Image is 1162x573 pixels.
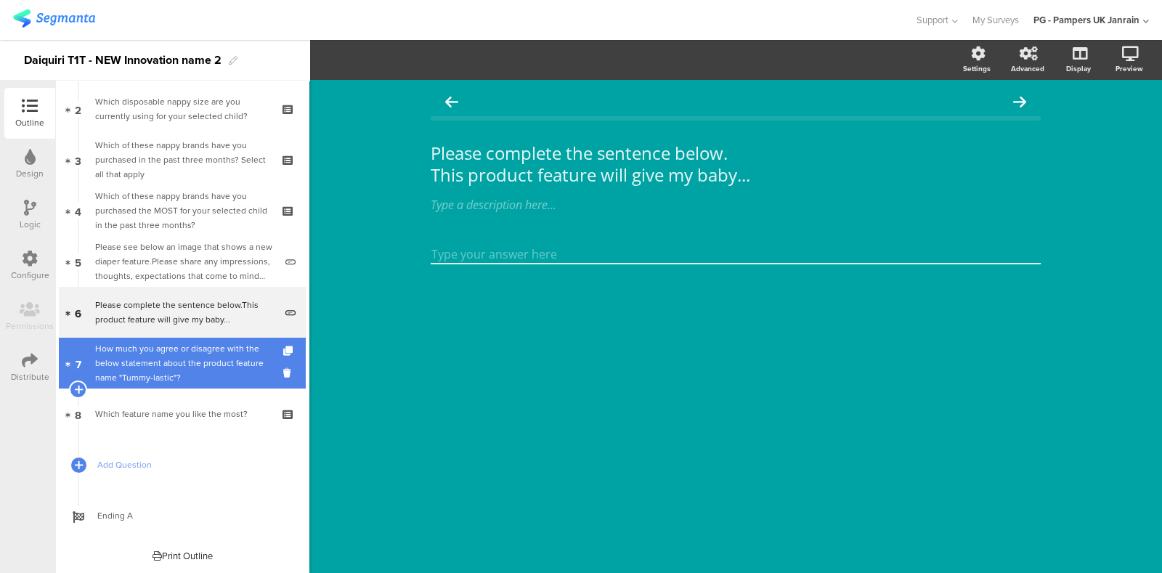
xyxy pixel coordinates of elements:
div: Preview [1116,63,1143,74]
a: 2 Which disposable nappy size are you currently using for your selected child? [59,84,306,134]
span: 2 [75,101,81,117]
div: Outline [15,116,44,129]
div: Which of these nappy brands have you purchased in the past three months? Select all that apply [95,138,269,182]
span: 7 [76,355,81,371]
input: Type your answer here [431,245,1041,264]
div: Type a description here... [431,197,1041,213]
div: PG - Pampers UK Janrain [1033,13,1139,27]
div: Settings [963,63,991,74]
a: 8 Which feature name you like the most? [59,389,306,439]
div: Design [16,167,44,180]
div: Logic [20,218,41,231]
div: Display [1066,63,1091,74]
i: Duplicate [283,346,296,356]
div: Distribute [11,370,49,383]
span: 3 [75,152,81,168]
div: Daiquiri T1T - NEW Innovation name 2 [24,49,222,72]
a: 7 How much you agree or disagree with the below statement about the product feature name "Tummy-l... [59,338,306,389]
span: Support [917,13,948,27]
img: segmanta logo [13,9,95,28]
div: Please complete the sentence below.This product feature will give my baby... [95,298,275,327]
a: 6 Please complete the sentence below.This product feature will give my baby... [59,287,306,338]
span: 5 [75,253,81,269]
div: Configure [11,269,49,282]
span: Add Question [97,458,283,472]
span: 8 [75,406,81,422]
div: Which disposable nappy size are you currently using for your selected child? [95,94,269,123]
a: Ending A [59,490,306,541]
span: Ending A [97,508,283,523]
i: Delete [283,366,296,380]
div: Which of these nappy brands have you purchased the MOST for your selected child in the past three... [95,189,269,232]
div: Please see below an image that shows a new diaper feature.Please share any impressions, thoughts,... [95,240,275,283]
a: 4 Which of these nappy brands have you purchased the MOST for your selected child in the past thr... [59,185,306,236]
span: 6 [75,304,81,320]
p: Please complete the sentence below. [431,142,1041,164]
span: 4 [75,203,81,219]
div: Print Outline [153,549,213,563]
a: 3 Which of these nappy brands have you purchased in the past three months? Select all that apply [59,134,306,185]
p: This product feature will give my baby... [431,164,1041,186]
a: 5 Please see below an image that shows a new diaper feature.Please share any impressions, thought... [59,236,306,287]
div: Which feature name you like the most? [95,407,269,421]
div: Advanced [1011,63,1044,74]
div: How much you agree or disagree with the below statement about the product feature name "Tummy-las... [95,341,269,385]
